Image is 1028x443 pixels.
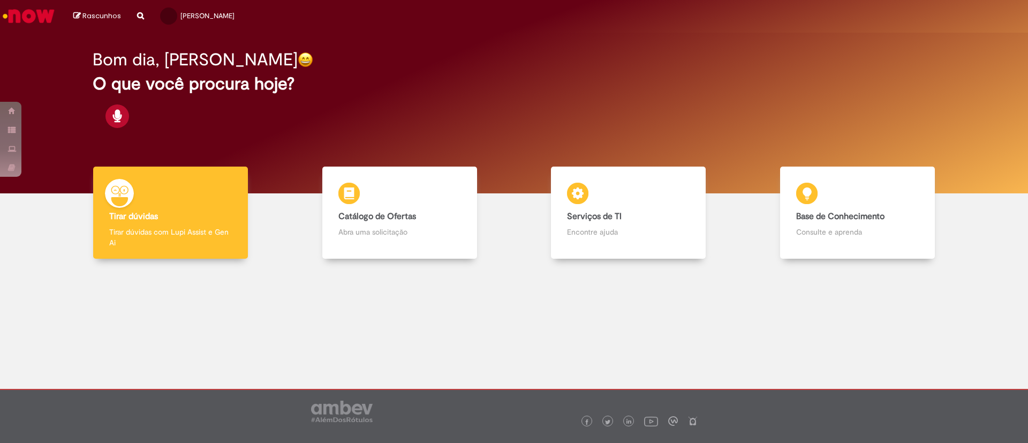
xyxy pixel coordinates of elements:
[567,211,622,222] b: Serviços de TI
[93,50,298,69] h2: Bom dia, [PERSON_NAME]
[567,227,690,237] p: Encontre ajuda
[644,414,658,428] img: logo_footer_youtube.png
[109,211,158,222] b: Tirar dúvidas
[605,419,610,425] img: logo_footer_twitter.png
[56,167,285,259] a: Tirar dúvidas Tirar dúvidas com Lupi Assist e Gen Ai
[109,227,232,248] p: Tirar dúvidas com Lupi Assist e Gen Ai
[796,227,919,237] p: Consulte e aprenda
[514,167,743,259] a: Serviços de TI Encontre ajuda
[584,419,589,425] img: logo_footer_facebook.png
[73,11,121,21] a: Rascunhos
[180,11,235,20] span: [PERSON_NAME]
[285,167,515,259] a: Catálogo de Ofertas Abra uma solicitação
[1,5,56,27] img: ServiceNow
[298,52,313,67] img: happy-face.png
[311,401,373,422] img: logo_footer_ambev_rotulo_gray.png
[688,416,698,426] img: logo_footer_naosei.png
[338,227,461,237] p: Abra uma solicitação
[796,211,885,222] b: Base de Conhecimento
[743,167,972,259] a: Base de Conhecimento Consulte e aprenda
[338,211,416,222] b: Catálogo de Ofertas
[82,11,121,21] span: Rascunhos
[668,416,678,426] img: logo_footer_workplace.png
[626,419,632,425] img: logo_footer_linkedin.png
[93,74,936,93] h2: O que você procura hoje?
